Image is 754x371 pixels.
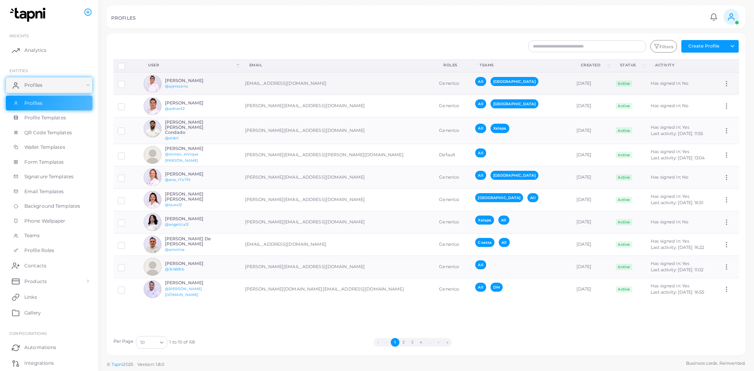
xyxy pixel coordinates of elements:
[475,77,486,86] span: All
[498,216,509,225] span: All
[112,362,123,367] a: Tapni
[24,278,47,285] span: Products
[137,362,165,367] span: Version: 1.8.0
[145,338,157,347] input: Search for option
[24,159,64,166] span: Form Templates
[144,97,161,115] img: avatar
[241,144,435,166] td: [PERSON_NAME][EMAIL_ADDRESS][PERSON_NAME][DOMAIN_NAME]
[6,355,92,371] a: Integrations
[6,96,92,111] a: Profiles
[572,144,611,166] td: [DATE]
[148,62,235,68] div: User
[572,211,611,233] td: [DATE]
[144,258,161,276] img: avatar
[6,258,92,273] a: Contacts
[435,144,471,166] td: Default
[651,103,688,108] span: Has signed in: No
[165,280,223,285] h6: [PERSON_NAME]
[144,280,161,298] img: avatar
[572,256,611,278] td: [DATE]
[435,72,471,95] td: Generico
[165,203,182,207] a: @laura12
[24,203,80,210] span: Background Templates
[499,238,509,247] span: All
[24,232,40,239] span: Teams
[435,233,471,256] td: Generico
[651,238,689,244] span: Has signed in: Yes
[165,236,223,247] h6: [PERSON_NAME] De [PERSON_NAME]
[651,219,688,225] span: Has signed in: No
[165,101,223,106] h6: [PERSON_NAME]
[165,287,202,297] a: @[PERSON_NAME][DOMAIN_NAME]
[651,174,688,180] span: Has signed in: No
[6,77,92,93] a: Profiles
[136,336,167,349] div: Search for option
[24,100,42,107] span: Profiles
[113,338,134,345] label: Per Page
[651,80,688,86] span: Has signed in: No
[6,125,92,140] a: QR Code Templates
[6,289,92,305] a: Links
[6,42,92,58] a: Analytics
[165,192,223,202] h6: [PERSON_NAME] [PERSON_NAME]
[165,106,185,111] a: @adrian12
[650,40,677,53] button: Filters
[24,173,73,180] span: Signature Templates
[24,129,72,136] span: QR Code Templates
[435,166,471,188] td: Generico
[572,278,611,300] td: [DATE]
[435,188,471,211] td: Generico
[475,171,486,180] span: All
[616,127,632,133] span: Active
[616,286,632,292] span: Active
[24,360,54,367] span: Integrations
[490,124,509,133] span: Xalapa
[165,216,223,221] h6: [PERSON_NAME]
[24,188,64,195] span: Email Templates
[24,294,37,301] span: Links
[165,267,184,271] a: @3ti568lb
[249,62,426,68] div: Email
[490,283,503,292] span: DM
[144,168,161,186] img: avatar
[123,361,133,368] span: 2025
[6,110,92,125] a: Profile Templates
[616,103,632,109] span: Active
[434,338,443,347] button: Go to next page
[475,260,486,269] span: All
[475,99,486,108] span: All
[616,264,632,270] span: Active
[681,40,726,53] button: Create Profile
[651,155,705,161] span: Last activity: [DATE] 13:04
[165,222,188,227] a: @angelica12
[443,338,452,347] button: Go to last page
[417,338,425,347] button: Go to page 4
[616,241,632,248] span: Active
[24,114,66,121] span: Profile Templates
[391,338,399,347] button: Go to page 1
[475,193,523,202] span: [GEOGRAPHIC_DATA]
[241,117,435,144] td: [PERSON_NAME][EMAIL_ADDRESS][DOMAIN_NAME]
[435,278,471,300] td: Generico
[24,309,41,316] span: Gallery
[435,256,471,278] td: Generico
[144,213,161,231] img: avatar
[572,166,611,188] td: [DATE]
[408,338,417,347] button: Go to page 3
[165,78,223,83] h6: [PERSON_NAME]
[475,124,486,133] span: All
[435,95,471,117] td: Generico
[572,117,611,144] td: [DATE]
[616,197,632,203] span: Active
[651,194,689,199] span: Has signed in: Yes
[686,360,745,367] span: Business cards. Reinvented.
[616,174,632,181] span: Active
[6,140,92,155] a: Wallet Templates
[144,146,161,164] img: avatar
[241,256,435,278] td: [PERSON_NAME][EMAIL_ADDRESS][DOMAIN_NAME]
[24,47,46,54] span: Analytics
[7,7,51,22] img: logo
[6,305,92,320] a: Gallery
[24,247,54,254] span: Profile Roles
